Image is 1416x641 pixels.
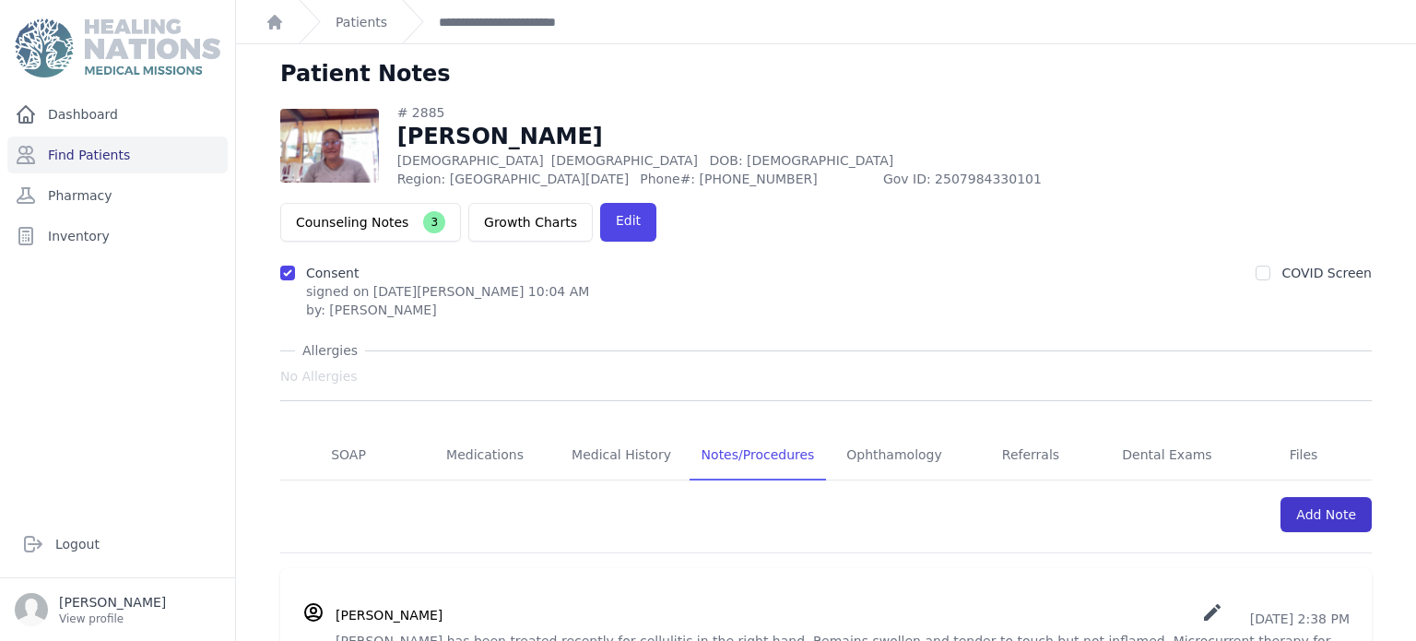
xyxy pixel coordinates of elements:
span: 3 [423,211,445,233]
img: Medical Missions EMR [15,18,219,77]
p: signed on [DATE][PERSON_NAME] 10:04 AM [306,282,589,301]
p: [DEMOGRAPHIC_DATA] [397,151,1127,170]
span: Gov ID: 2507984330101 [883,170,1127,188]
a: Add Note [1280,497,1372,532]
a: Medical History [553,431,690,481]
div: by: [PERSON_NAME] [306,301,589,319]
span: No Allergies [280,367,358,386]
h1: [PERSON_NAME] [397,122,1127,151]
span: Phone#: [PHONE_NUMBER] [640,170,872,188]
div: # 2885 [397,103,1127,122]
h1: Patient Notes [280,59,451,89]
h3: [PERSON_NAME] [336,606,442,624]
a: Dental Exams [1099,431,1235,481]
a: Edit [600,203,656,242]
a: Referrals [962,431,1099,481]
i: create [1201,601,1223,623]
a: SOAP [280,431,417,481]
label: COVID Screen [1281,266,1372,280]
p: View profile [59,611,166,626]
span: Region: [GEOGRAPHIC_DATA][DATE] [397,170,630,188]
p: [DATE] 2:38 PM [1201,601,1350,628]
label: Consent [306,266,359,280]
img: wHY+sRY3QlywgAAACV0RVh0ZGF0ZTpjcmVhdGUAMjAyNC0wMi0xN1QxNzozMDo1NyswMDowMKoPcfAAAAAldEVYdGRhdGU6bW... [280,109,379,183]
button: Counseling Notes3 [280,203,461,242]
a: Notes/Procedures [690,431,826,481]
a: Dashboard [7,96,228,133]
span: DOB: [DEMOGRAPHIC_DATA] [709,153,893,168]
a: [PERSON_NAME] View profile [15,593,220,626]
a: Logout [15,526,220,563]
a: Medications [417,431,553,481]
a: Ophthamology [826,431,962,481]
a: Files [1235,431,1372,481]
a: Find Patients [7,137,228,173]
a: create [1201,611,1227,626]
span: [DEMOGRAPHIC_DATA] [551,153,698,168]
a: Inventory [7,218,228,255]
a: Patients [336,13,387,31]
a: Pharmacy [7,177,228,214]
p: [PERSON_NAME] [59,593,166,611]
a: Growth Charts [468,203,593,242]
nav: Tabs [280,431,1372,481]
span: Allergies [295,341,365,360]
